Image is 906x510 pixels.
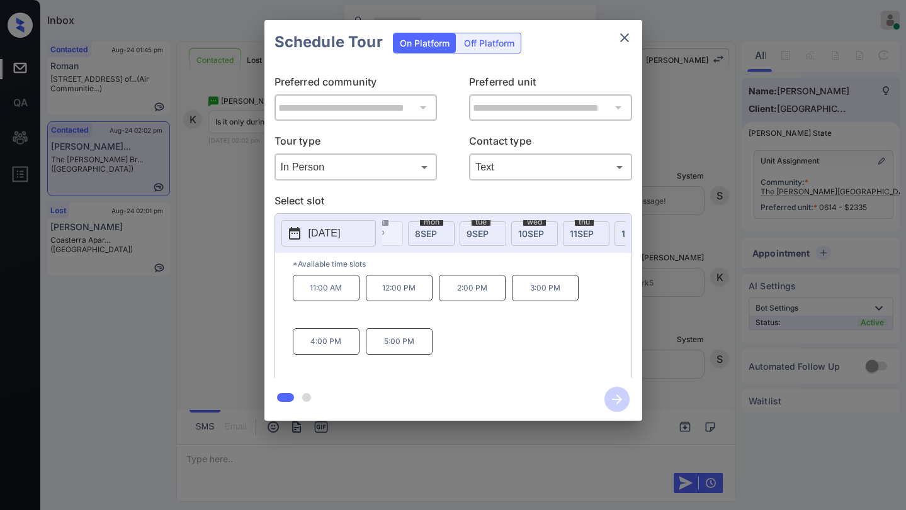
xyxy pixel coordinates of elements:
div: date-select [460,221,506,246]
div: Off Platform [458,33,521,53]
p: Tour type [275,133,438,153]
p: [DATE] [309,226,341,241]
p: 3:00 PM [512,275,579,301]
button: btn-next [597,383,637,416]
p: Preferred unit [469,74,632,94]
span: thu [575,218,594,226]
span: 8 SEP [415,228,437,239]
p: Preferred community [275,74,438,94]
p: *Available time slots [293,253,631,275]
p: 11:00 AM [293,275,360,301]
div: In Person [278,157,434,177]
h2: Schedule Tour [264,20,393,64]
div: date-select [408,221,455,246]
p: 4:00 PM [293,328,360,355]
span: mon [420,218,443,226]
button: [DATE] [281,220,376,247]
div: date-select [563,221,609,246]
div: date-select [511,221,558,246]
button: close [612,25,637,50]
p: Select slot [275,193,632,213]
div: Text [472,157,629,177]
span: 11 SEP [570,228,594,239]
span: 12 SEP [621,228,647,239]
div: date-select [614,221,661,246]
span: 9 SEP [467,228,489,239]
p: 2:00 PM [439,275,506,301]
p: Contact type [469,133,632,153]
p: 5:00 PM [366,328,433,355]
p: 12:00 PM [366,275,433,301]
span: 10 SEP [518,228,544,239]
span: wed [523,218,546,226]
div: On Platform [394,33,456,53]
span: tue [472,218,490,226]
